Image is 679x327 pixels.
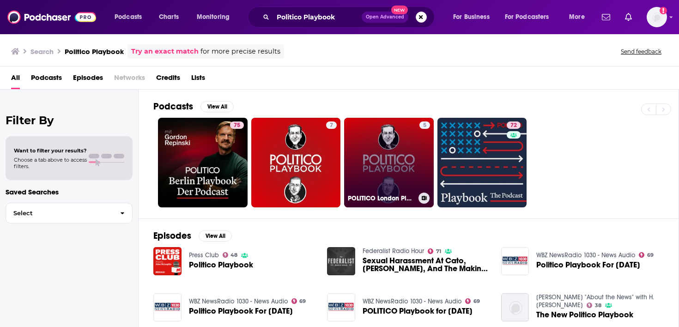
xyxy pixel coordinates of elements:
[362,12,408,23] button: Open AdvancedNew
[156,70,180,89] span: Credits
[31,70,62,89] a: Podcasts
[234,121,240,130] span: 75
[363,247,424,255] a: Federalist Radio Hour
[153,10,184,24] a: Charts
[419,121,430,129] a: 5
[199,230,232,242] button: View All
[189,297,288,305] a: WBZ NewsRadio 1030 - News Audio
[153,230,191,242] h2: Episodes
[363,257,490,272] a: Sexual Harassment At Cato, Rob Porter, And The Making Of Politico's Playbook
[326,121,337,129] a: 7
[30,47,54,56] h3: Search
[327,293,355,321] img: POLITICO Playbook for September 18, 2018
[327,247,355,275] img: Sexual Harassment At Cato, Rob Porter, And The Making Of Politico's Playbook
[330,121,333,130] span: 7
[391,6,408,14] span: New
[153,101,193,112] h2: Podcasts
[473,299,480,303] span: 69
[536,251,635,259] a: WBZ NewsRadio 1030 - News Audio
[65,47,124,56] h3: Politico Playbook
[6,210,113,216] span: Select
[647,7,667,27] img: User Profile
[363,307,473,315] a: POLITICO Playbook for September 18, 2018
[230,121,244,129] a: 75
[158,118,248,207] a: 75
[108,10,154,24] button: open menu
[453,11,490,24] span: For Business
[14,147,87,154] span: Want to filter your results?
[428,248,441,254] a: 71
[510,121,517,130] span: 72
[366,15,404,19] span: Open Advanced
[299,299,306,303] span: 69
[501,247,529,275] img: Politico Playbook For May 11, 2018
[14,157,87,170] span: Choose a tab above to access filters.
[230,253,237,257] span: 48
[536,261,640,269] a: Politico Playbook For May 11, 2018
[200,46,280,57] span: for more precise results
[536,261,640,269] span: Politico Playbook For [DATE]
[115,11,142,24] span: Podcasts
[501,293,529,321] img: The New Politico Playbook
[536,311,633,319] a: The New Politico Playbook
[344,118,434,207] a: 5POLITICO London Playbook
[563,10,596,24] button: open menu
[499,10,563,24] button: open menu
[191,70,205,89] a: Lists
[114,70,145,89] span: Networks
[190,10,242,24] button: open menu
[465,298,480,304] a: 69
[131,46,199,57] a: Try an exact match
[536,293,654,309] a: Bob Schieffer's "About the News" with H. Andrew Schwartz
[189,307,293,315] a: Politico Playbook For May 15, 2018
[153,293,182,321] img: Politico Playbook For May 15, 2018
[189,251,219,259] a: Press Club
[505,11,549,24] span: For Podcasters
[153,101,234,112] a: PodcastsView All
[647,7,667,27] button: Show profile menu
[6,114,133,127] h2: Filter By
[587,303,601,308] a: 38
[436,249,441,254] span: 71
[363,257,490,272] span: Sexual Harassment At Cato, [PERSON_NAME], And The Making Of Politico's Playbook
[348,194,415,202] h3: POLITICO London Playbook
[595,303,601,308] span: 38
[159,11,179,24] span: Charts
[647,7,667,27] span: Logged in as danikarchmer
[189,307,293,315] span: Politico Playbook For [DATE]
[189,261,253,269] a: Politico Playbook
[621,9,636,25] a: Show notifications dropdown
[647,253,654,257] span: 69
[363,297,461,305] a: WBZ NewsRadio 1030 - News Audio
[251,118,341,207] a: 7
[507,121,521,129] a: 72
[660,7,667,14] svg: Add a profile image
[618,48,664,55] button: Send feedback
[256,6,443,28] div: Search podcasts, credits, & more...
[6,188,133,196] p: Saved Searches
[197,11,230,24] span: Monitoring
[363,307,473,315] span: POLITICO Playbook for [DATE]
[437,118,527,207] a: 72
[11,70,20,89] a: All
[73,70,103,89] a: Episodes
[7,8,96,26] img: Podchaser - Follow, Share and Rate Podcasts
[423,121,426,130] span: 5
[153,247,182,275] img: Politico Playbook
[200,101,234,112] button: View All
[291,298,306,304] a: 69
[153,230,232,242] a: EpisodesView All
[223,252,238,258] a: 48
